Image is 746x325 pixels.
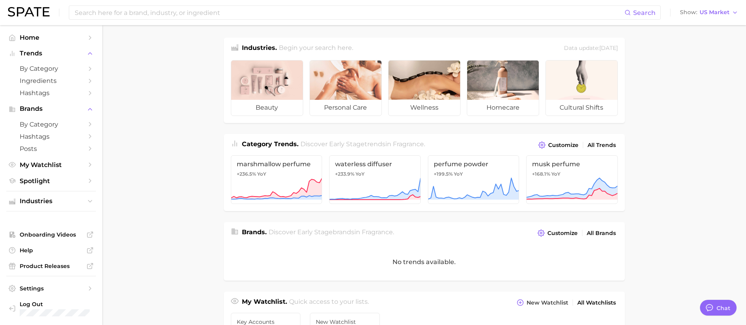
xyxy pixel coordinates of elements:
[20,89,83,97] span: Hashtags
[6,87,96,99] a: Hashtags
[526,155,618,204] a: musk perfume+168.1% YoY
[242,297,287,308] h1: My Watchlist.
[547,230,578,237] span: Customize
[536,140,580,151] button: Customize
[316,319,374,325] span: New Watchlist
[20,145,83,152] span: Posts
[577,299,616,306] span: All Watchlists
[20,247,83,254] span: Help
[329,155,421,204] a: waterless diffuser+233.9% YoY
[289,297,369,308] h2: Quick access to your lists.
[467,60,539,116] a: homecare
[242,140,298,148] span: Category Trends .
[231,60,303,116] a: beauty
[6,130,96,143] a: Hashtags
[20,121,83,128] span: by Category
[388,60,460,116] a: wellness
[6,118,96,130] a: by Category
[6,48,96,59] button: Trends
[545,60,618,116] a: cultural shifts
[309,60,382,116] a: personal care
[6,195,96,207] button: Industries
[564,43,618,54] div: Data update: [DATE]
[393,140,424,148] span: fragrance
[6,244,96,256] a: Help
[680,10,697,15] span: Show
[74,6,624,19] input: Search here for a brand, industry, or ingredient
[300,140,425,148] span: Discover Early Stage trends in .
[20,161,83,169] span: My Watchlist
[20,133,83,140] span: Hashtags
[6,159,96,171] a: My Watchlist
[434,171,453,177] span: +199.5%
[428,155,519,204] a: perfume powder+199.5% YoY
[20,301,100,308] span: Log Out
[20,105,83,112] span: Brands
[585,228,618,239] a: All Brands
[527,299,568,306] span: New Watchlist
[242,228,267,236] span: Brands .
[6,229,96,241] a: Onboarding Videos
[335,171,354,177] span: +233.9%
[6,283,96,294] a: Settings
[515,297,570,308] button: New Watchlist
[224,243,625,281] div: No trends available.
[586,140,618,151] a: All Trends
[20,50,83,57] span: Trends
[6,143,96,155] a: Posts
[356,171,365,177] span: YoY
[678,7,740,18] button: ShowUS Market
[20,65,83,72] span: by Category
[6,75,96,87] a: Ingredients
[546,100,617,116] span: cultural shifts
[8,7,50,17] img: SPATE
[6,260,96,272] a: Product Releases
[231,155,322,204] a: marshmallow perfume+236.5% YoY
[588,142,616,149] span: All Trends
[362,228,393,236] span: fragrance
[20,285,83,292] span: Settings
[633,9,656,17] span: Search
[454,171,463,177] span: YoY
[242,43,277,54] h1: Industries.
[279,43,353,54] h2: Begin your search here.
[6,175,96,187] a: Spotlight
[700,10,729,15] span: US Market
[231,100,303,116] span: beauty
[20,263,83,270] span: Product Releases
[6,62,96,75] a: by Category
[575,297,618,308] a: All Watchlists
[6,103,96,115] button: Brands
[20,231,83,238] span: Onboarding Videos
[6,31,96,44] a: Home
[587,230,616,237] span: All Brands
[20,34,83,41] span: Home
[389,100,460,116] span: wellness
[548,142,578,149] span: Customize
[335,160,415,168] span: waterless diffuser
[20,177,83,185] span: Spotlight
[310,100,381,116] span: personal care
[6,298,96,319] a: Log out. Currently logged in with e-mail laura.epstein@givaudan.com.
[434,160,514,168] span: perfume powder
[237,171,256,177] span: +236.5%
[536,228,579,239] button: Customize
[269,228,394,236] span: Discover Early Stage brands in .
[532,160,612,168] span: musk perfume
[237,319,295,325] span: Key Accounts
[237,160,317,168] span: marshmallow perfume
[532,171,550,177] span: +168.1%
[551,171,560,177] span: YoY
[257,171,266,177] span: YoY
[20,198,83,205] span: Industries
[467,100,539,116] span: homecare
[20,77,83,84] span: Ingredients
